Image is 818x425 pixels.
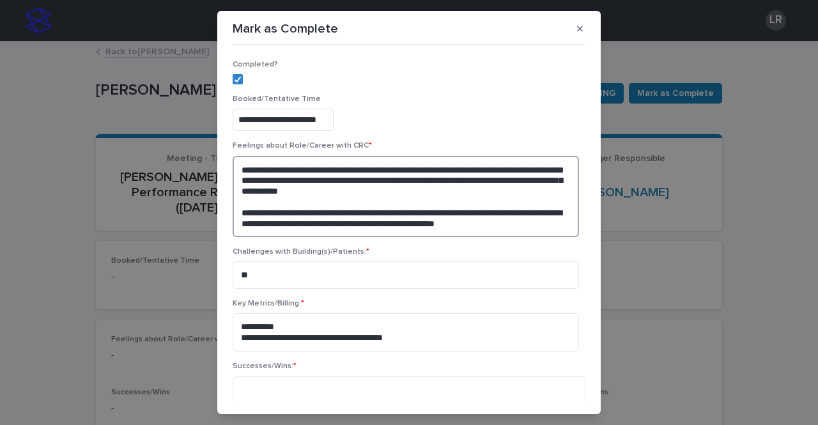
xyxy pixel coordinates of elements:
[233,61,278,68] span: Completed?
[233,95,321,103] span: Booked/Tentative Time
[233,248,369,256] span: Challenges with Building(s)/Patients:
[233,362,297,370] span: Successes/Wins:
[233,21,338,36] p: Mark as Complete
[233,300,304,307] span: Key Metrics/Billing:
[233,142,372,150] span: Feelings about Role/Career with CRC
